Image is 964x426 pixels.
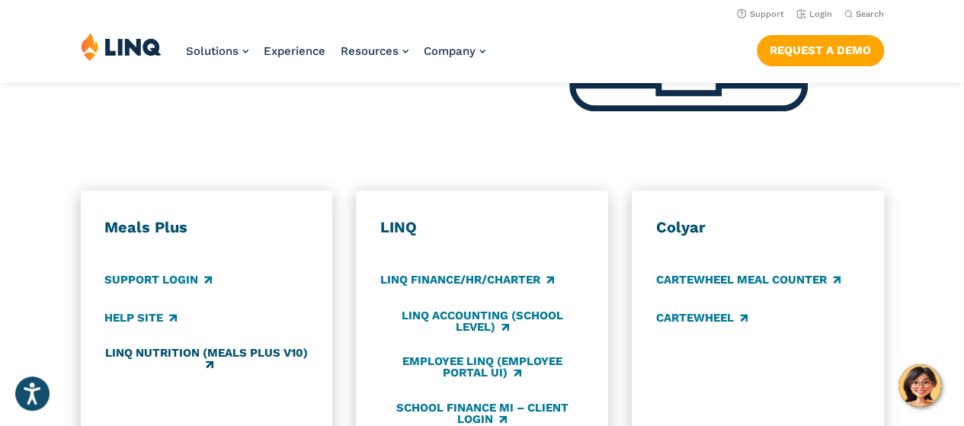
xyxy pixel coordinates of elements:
a: CARTEWHEEL [656,309,748,326]
img: LINQ | K‑12 Software [81,32,162,61]
a: School Finance MI – Client Login [380,401,584,426]
a: CARTEWHEEL Meal Counter [656,272,841,289]
nav: Primary Navigation [186,32,485,82]
h3: LINQ [380,218,584,238]
nav: Button Navigation [757,32,884,66]
a: Support [737,9,784,19]
a: Experience [264,44,325,58]
a: Employee LINQ (Employee Portal UI) [380,355,584,380]
button: Open Search Bar [844,8,884,20]
a: LINQ Nutrition (Meals Plus v10) [104,347,308,372]
a: Help Site [104,309,177,326]
a: LINQ Finance/HR/Charter [380,272,554,289]
span: Search [856,9,884,19]
span: Solutions [186,44,239,58]
a: Support Login [104,272,212,289]
a: Company [424,44,485,58]
a: Request a Demo [757,35,884,66]
a: Resources [341,44,408,58]
span: Company [424,44,476,58]
a: LINQ Accounting (school level) [380,309,584,335]
h3: Meals Plus [104,218,308,238]
span: Resources [341,44,399,58]
h3: Colyar [656,218,860,238]
a: Login [796,9,832,19]
a: Solutions [186,44,248,58]
button: Hello, have a question? Let’s chat. [898,364,941,407]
